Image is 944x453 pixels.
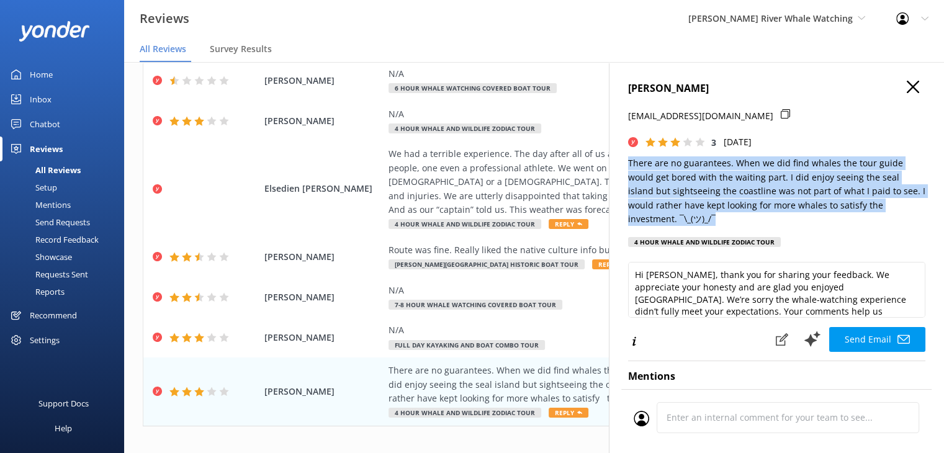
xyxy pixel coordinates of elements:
a: Showcase [7,248,124,266]
span: 7-8 Hour Whale Watching Covered Boat Tour [389,300,562,310]
span: [PERSON_NAME][GEOGRAPHIC_DATA] Historic Boat Tour [389,259,585,269]
span: All Reviews [140,43,186,55]
span: 6 Hour Whale Watching Covered Boat Tour [389,83,557,93]
button: Send Email [829,327,925,352]
div: Mentions [7,196,71,213]
div: Send Requests [7,213,90,231]
div: N/A [389,67,841,81]
span: Reply [549,219,588,229]
h4: [PERSON_NAME] [628,81,925,97]
span: 3 [711,137,716,148]
div: Chatbot [30,112,60,137]
div: Support Docs [38,391,89,416]
div: 4 Hour Whale and Wildlife Zodiac Tour [628,237,781,247]
div: Settings [30,328,60,352]
a: Send Requests [7,213,124,231]
a: Mentions [7,196,124,213]
textarea: Hi [PERSON_NAME], thank you for sharing your feedback. We appreciate your honesty and are glad yo... [628,262,925,318]
div: All Reviews [7,161,81,179]
div: Setup [7,179,57,196]
img: yonder-white-logo.png [19,21,90,42]
div: Reviews [30,137,63,161]
span: [PERSON_NAME] River Whale Watching [688,12,853,24]
div: N/A [389,284,841,297]
a: Record Feedback [7,231,124,248]
span: [PERSON_NAME] [264,331,382,344]
div: Help [55,416,72,441]
span: Reply [592,259,632,269]
p: [DATE] [724,135,752,149]
div: Requests Sent [7,266,88,283]
span: [PERSON_NAME] [264,114,382,128]
span: Full Day Kayaking and Boat Combo Tour [389,340,545,350]
span: Reply [549,408,588,418]
h4: Mentions [628,369,925,385]
span: [PERSON_NAME] [264,250,382,264]
div: N/A [389,323,841,337]
div: We had a terrible experience. The day after all of us are sore. Neck, back arm and stomach proble... [389,147,841,217]
h3: Reviews [140,9,189,29]
div: Showcase [7,248,72,266]
a: Setup [7,179,124,196]
button: Close [907,81,919,94]
img: user_profile.svg [634,411,649,426]
span: [PERSON_NAME] [264,74,382,87]
span: Elsedien [PERSON_NAME] [264,182,382,195]
span: 4 Hour Whale and Wildlife Zodiac Tour [389,408,541,418]
div: Home [30,62,53,87]
span: [PERSON_NAME] [264,290,382,304]
div: Recommend [30,303,77,328]
div: Reports [7,283,65,300]
a: All Reviews [7,161,124,179]
span: 4 Hour Whale and Wildlife Zodiac Tour [389,219,541,229]
span: 4 Hour Whale and Wildlife Zodiac Tour [389,123,541,133]
span: Survey Results [210,43,272,55]
p: There are no guarantees. When we did find whales the tour guide would get bored with the waiting ... [628,156,925,226]
a: Reports [7,283,124,300]
div: There are no guarantees. When we did find whales the tour guide would get bored with the waiting ... [389,364,841,405]
span: [PERSON_NAME] [264,385,382,398]
div: Record Feedback [7,231,99,248]
div: Inbox [30,87,52,112]
a: Requests Sent [7,266,124,283]
p: [EMAIL_ADDRESS][DOMAIN_NAME] [628,109,773,123]
div: Route was fine. Really liked the native culture info but not so much the settler info on their pa... [389,243,841,257]
div: N/A [389,107,841,121]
